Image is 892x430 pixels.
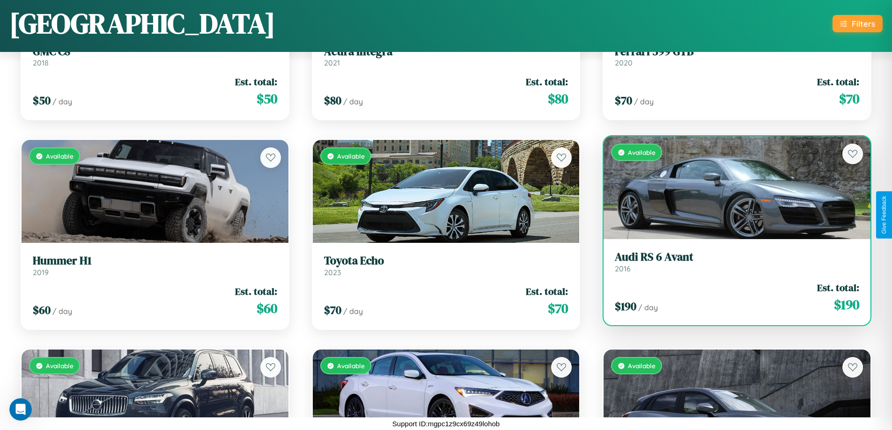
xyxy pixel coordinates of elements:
[324,254,568,268] h3: Toyota Echo
[615,45,859,68] a: Ferrari 599 GTB2020
[615,93,632,108] span: $ 70
[628,362,656,370] span: Available
[324,302,341,318] span: $ 70
[839,89,859,108] span: $ 70
[638,303,658,312] span: / day
[615,250,859,273] a: Audi RS 6 Avant2016
[343,306,363,316] span: / day
[235,75,277,88] span: Est. total:
[833,15,883,32] button: Filters
[615,299,636,314] span: $ 190
[817,75,859,88] span: Est. total:
[392,417,500,430] p: Support ID: mgpc1z9cx69z49lohob
[33,268,49,277] span: 2019
[33,302,51,318] span: $ 60
[33,254,277,268] h3: Hummer H1
[52,306,72,316] span: / day
[52,97,72,106] span: / day
[324,268,341,277] span: 2023
[548,299,568,318] span: $ 70
[33,58,49,67] span: 2018
[46,152,74,160] span: Available
[615,58,633,67] span: 2020
[526,75,568,88] span: Est. total:
[628,148,656,156] span: Available
[324,58,340,67] span: 2021
[834,295,859,314] span: $ 190
[235,284,277,298] span: Est. total:
[548,89,568,108] span: $ 80
[9,4,275,43] h1: [GEOGRAPHIC_DATA]
[33,45,277,68] a: GMC C82018
[324,93,341,108] span: $ 80
[852,19,875,29] div: Filters
[526,284,568,298] span: Est. total:
[337,362,365,370] span: Available
[817,281,859,294] span: Est. total:
[33,254,277,277] a: Hummer H12019
[343,97,363,106] span: / day
[46,362,74,370] span: Available
[615,250,859,264] h3: Audi RS 6 Avant
[634,97,654,106] span: / day
[9,398,32,421] iframe: Intercom live chat
[257,89,277,108] span: $ 50
[33,93,51,108] span: $ 50
[615,264,631,273] span: 2016
[881,196,887,234] div: Give Feedback
[257,299,277,318] span: $ 60
[324,254,568,277] a: Toyota Echo2023
[324,45,568,68] a: Acura Integra2021
[337,152,365,160] span: Available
